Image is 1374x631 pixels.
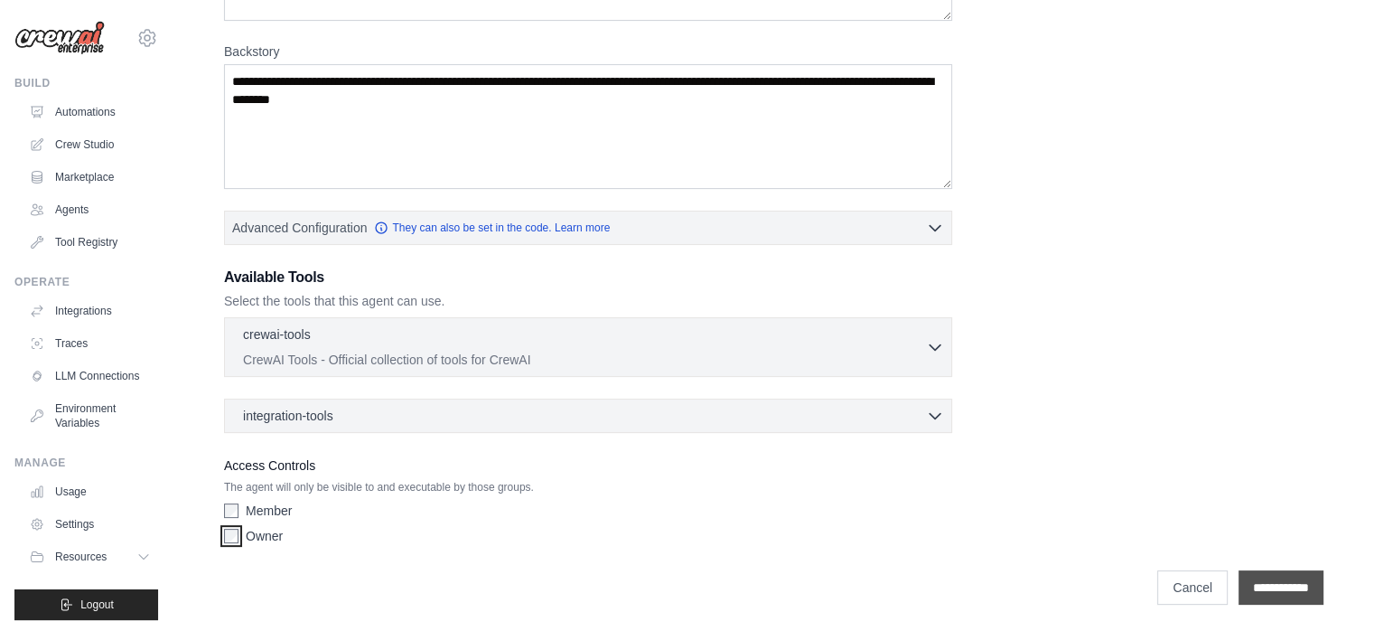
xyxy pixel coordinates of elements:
[14,589,158,620] button: Logout
[22,477,158,506] a: Usage
[243,407,333,425] span: integration-tools
[224,455,952,476] label: Access Controls
[14,21,105,55] img: Logo
[232,325,944,369] button: crewai-tools CrewAI Tools - Official collection of tools for CrewAI
[22,329,158,358] a: Traces
[224,267,952,288] h3: Available Tools
[243,325,311,344] p: crewai-tools
[225,212,951,244] button: Advanced Configuration They can also be set in the code. Learn more
[22,362,158,391] a: LLM Connections
[374,221,610,235] a: They can also be set in the code. Learn more
[246,527,283,545] label: Owner
[243,351,926,369] p: CrewAI Tools - Official collection of tools for CrewAI
[14,275,158,289] div: Operate
[224,42,952,61] label: Backstory
[22,510,158,539] a: Settings
[22,163,158,192] a: Marketplace
[232,219,367,237] span: Advanced Configuration
[224,480,952,494] p: The agent will only be visible to and executable by those groups.
[22,297,158,325] a: Integrations
[14,456,158,470] div: Manage
[55,550,107,564] span: Resources
[80,598,114,612] span: Logout
[1157,570,1228,605] a: Cancel
[22,98,158,127] a: Automations
[246,502,292,520] label: Member
[224,292,952,310] p: Select the tools that this agent can use.
[22,542,158,571] button: Resources
[22,130,158,159] a: Crew Studio
[14,76,158,90] div: Build
[22,228,158,257] a: Tool Registry
[22,195,158,224] a: Agents
[232,407,944,425] button: integration-tools
[22,394,158,438] a: Environment Variables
